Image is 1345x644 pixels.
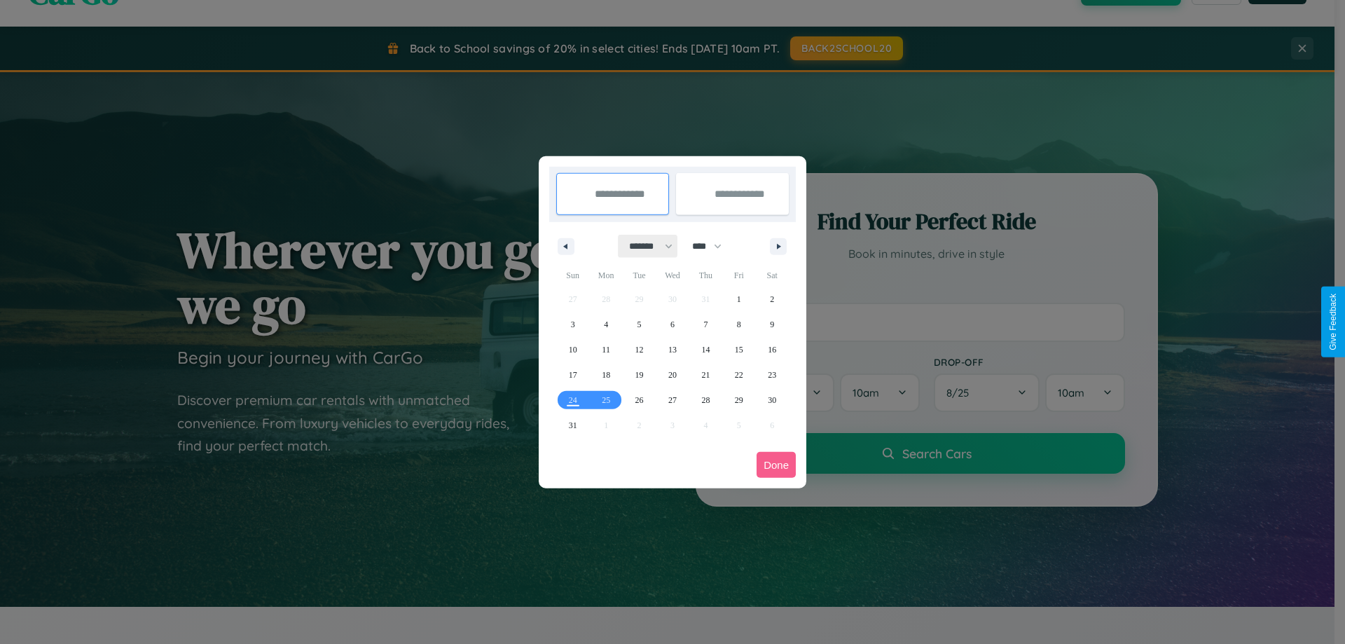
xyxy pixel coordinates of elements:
button: 25 [589,388,622,413]
span: 31 [569,413,577,438]
button: 12 [623,337,656,362]
button: 5 [623,312,656,337]
button: 6 [656,312,689,337]
span: Sat [756,264,789,287]
span: 9 [770,312,774,337]
button: 26 [623,388,656,413]
span: 4 [604,312,608,337]
span: Mon [589,264,622,287]
span: Thu [689,264,722,287]
button: 21 [689,362,722,388]
div: Give Feedback [1328,294,1338,350]
span: 11 [602,337,610,362]
span: 19 [635,362,644,388]
span: 15 [735,337,743,362]
button: 9 [756,312,789,337]
button: 13 [656,337,689,362]
span: 18 [602,362,610,388]
span: Wed [656,264,689,287]
button: 2 [756,287,789,312]
span: 28 [701,388,710,413]
span: Fri [722,264,755,287]
span: 5 [637,312,642,337]
span: 2 [770,287,774,312]
span: 25 [602,388,610,413]
button: 16 [756,337,789,362]
button: 1 [722,287,755,312]
span: 3 [571,312,575,337]
span: 24 [569,388,577,413]
button: Done [757,452,796,478]
span: 29 [735,388,743,413]
button: 20 [656,362,689,388]
button: 29 [722,388,755,413]
span: 30 [768,388,776,413]
span: 13 [668,337,677,362]
span: 23 [768,362,776,388]
button: 15 [722,337,755,362]
span: 20 [668,362,677,388]
span: 17 [569,362,577,388]
span: 6 [670,312,675,337]
button: 7 [689,312,722,337]
span: 10 [569,337,577,362]
span: 14 [701,337,710,362]
span: 21 [701,362,710,388]
span: 7 [703,312,708,337]
button: 27 [656,388,689,413]
button: 10 [556,337,589,362]
button: 24 [556,388,589,413]
button: 31 [556,413,589,438]
button: 18 [589,362,622,388]
span: Sun [556,264,589,287]
span: 26 [635,388,644,413]
span: 27 [668,388,677,413]
span: 16 [768,337,776,362]
button: 3 [556,312,589,337]
button: 30 [756,388,789,413]
button: 4 [589,312,622,337]
button: 28 [689,388,722,413]
button: 22 [722,362,755,388]
button: 8 [722,312,755,337]
span: 22 [735,362,743,388]
button: 19 [623,362,656,388]
button: 11 [589,337,622,362]
span: Tue [623,264,656,287]
span: 12 [635,337,644,362]
button: 17 [556,362,589,388]
span: 1 [737,287,741,312]
button: 14 [689,337,722,362]
span: 8 [737,312,741,337]
button: 23 [756,362,789,388]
